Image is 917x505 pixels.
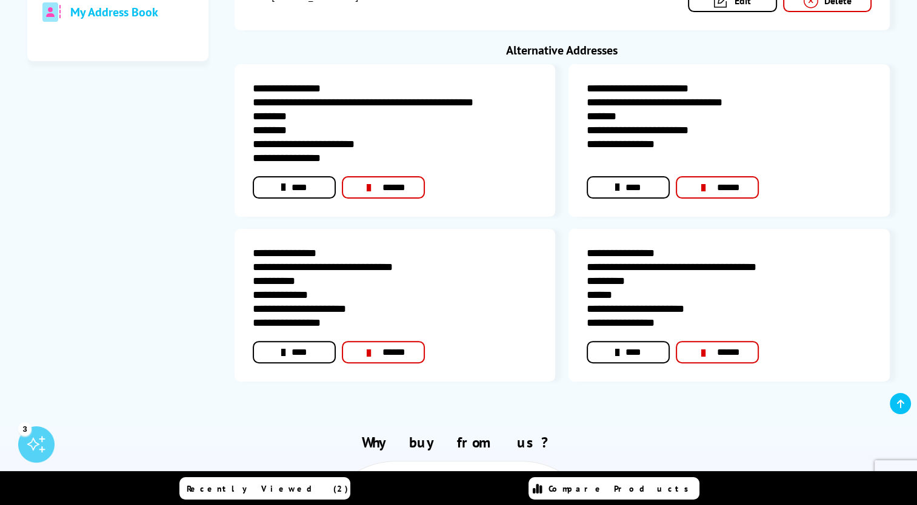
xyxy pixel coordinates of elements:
[42,2,61,22] img: address-book-duotone-solid.svg
[549,483,695,494] span: Compare Products
[235,42,890,58] div: Alternative Addresses
[529,477,699,500] a: Compare Products
[18,422,32,435] div: 3
[179,477,350,500] a: Recently Viewed (2)
[70,4,158,20] span: My Address Book
[187,483,348,494] span: Recently Viewed (2)
[27,433,889,452] h2: Why buy from us?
